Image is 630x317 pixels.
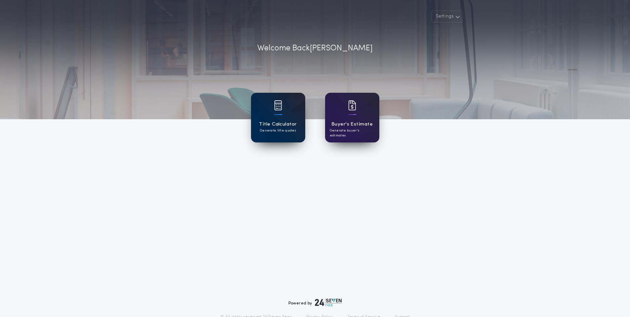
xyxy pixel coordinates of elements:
[260,128,296,133] p: Generate title quotes
[315,298,342,306] img: logo
[251,93,305,142] a: card iconTitle CalculatorGenerate title quotes
[259,121,297,128] h1: Title Calculator
[274,100,282,110] img: card icon
[325,93,379,142] a: card iconBuyer's EstimateGenerate buyer's estimates
[331,121,373,128] h1: Buyer's Estimate
[330,128,375,138] p: Generate buyer's estimates
[432,11,463,23] button: Settings
[288,298,342,306] div: Powered by
[257,42,373,54] p: Welcome Back [PERSON_NAME]
[348,100,356,110] img: card icon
